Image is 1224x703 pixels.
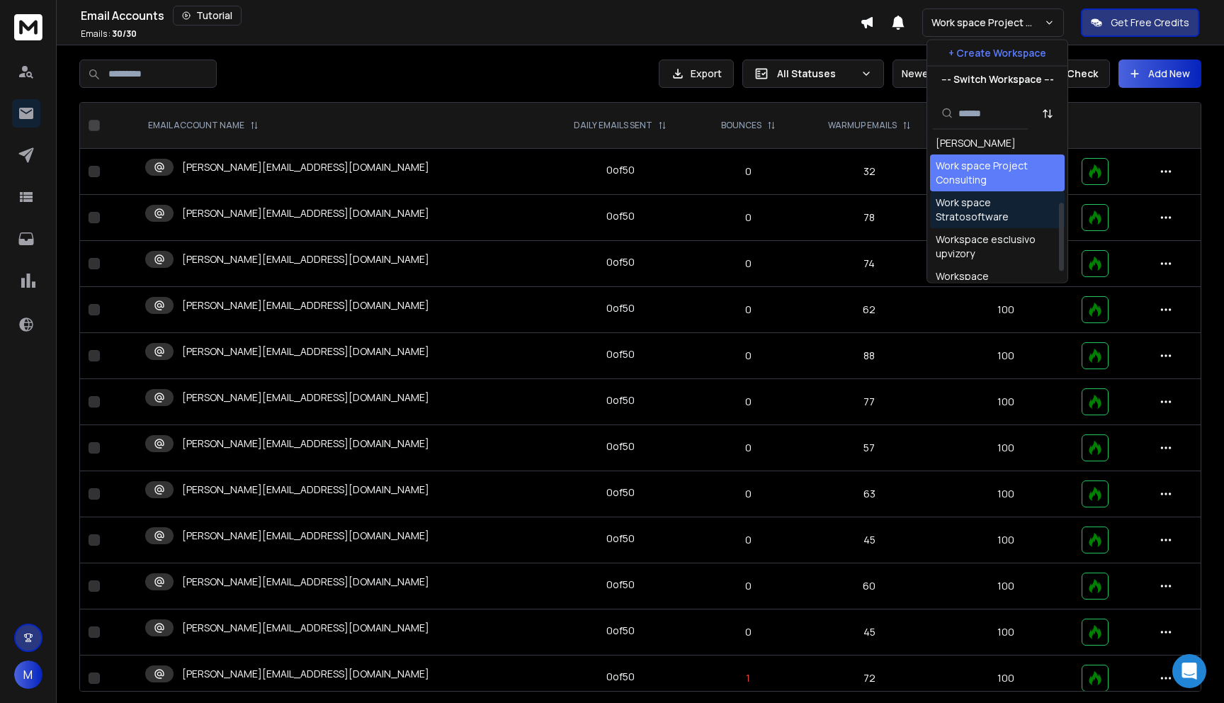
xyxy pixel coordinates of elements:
div: 0 of 50 [606,578,635,592]
td: 100 [939,563,1072,609]
button: M [14,660,42,689]
p: 0 [705,210,791,225]
td: 78 [799,195,939,241]
div: Work space Stratosoftware [936,196,1059,224]
button: Add New [1118,60,1201,88]
p: BOUNCES [721,120,761,131]
div: Work space Project Consulting [936,159,1059,187]
p: Emails : [81,28,137,40]
p: 0 [705,303,791,317]
div: 0 of 50 [606,624,635,638]
p: + Create Workspace [948,46,1046,60]
p: 0 [705,533,791,547]
p: Work space Project Consulting [931,16,1044,30]
div: 0 of 50 [606,532,635,546]
div: 0 of 50 [606,485,635,500]
p: 0 [705,349,791,363]
td: 88 [799,333,939,379]
td: 100 [939,425,1072,471]
td: 45 [799,517,939,563]
div: 0 of 50 [606,393,635,407]
p: [PERSON_NAME][EMAIL_ADDRESS][DOMAIN_NAME] [182,621,429,635]
td: 100 [939,287,1072,333]
div: 0 of 50 [606,347,635,361]
div: 0 of 50 [606,163,635,177]
p: Get Free Credits [1111,16,1189,30]
div: Workspace esclusivo upvizory [936,232,1059,261]
td: 100 [939,379,1072,425]
p: WARMUP EMAILS [828,120,897,131]
p: 0 [705,487,791,501]
td: 100 [939,656,1072,702]
p: 0 [705,395,791,409]
div: 0 of 50 [606,255,635,269]
p: 0 [705,441,791,455]
td: 72 [799,656,939,702]
button: Get Free Credits [1081,9,1199,37]
p: 0 [705,625,791,639]
div: 0 of 50 [606,209,635,223]
td: 100 [939,471,1072,517]
button: Sort by Sort A-Z [1033,99,1062,128]
p: 0 [705,257,791,271]
div: 0 of 50 [606,670,635,684]
p: [PERSON_NAME][EMAIL_ADDRESS][DOMAIN_NAME] [182,390,429,405]
div: Workspace [PERSON_NAME] [936,269,1059,298]
p: [PERSON_NAME][EMAIL_ADDRESS][DOMAIN_NAME] [182,437,429,451]
button: Newest [892,60,985,88]
td: 63 [799,471,939,517]
p: [PERSON_NAME][EMAIL_ADDRESS][DOMAIN_NAME] [182,160,429,174]
td: 57 [799,425,939,471]
p: [PERSON_NAME][EMAIL_ADDRESS][DOMAIN_NAME] [182,529,429,543]
span: 30 / 30 [112,28,137,40]
button: Export [659,60,734,88]
p: [PERSON_NAME][EMAIL_ADDRESS][DOMAIN_NAME] [182,298,429,313]
div: Email Accounts [81,6,860,26]
button: Tutorial [173,6,242,26]
button: + Create Workspace [927,40,1067,66]
p: 0 [705,164,791,179]
p: All Statuses [777,67,855,81]
td: 100 [939,609,1072,656]
p: [PERSON_NAME][EMAIL_ADDRESS][DOMAIN_NAME] [182,483,429,497]
p: DAILY EMAILS SENT [574,120,652,131]
td: 100 [939,333,1072,379]
td: 77 [799,379,939,425]
p: 0 [705,579,791,593]
p: 1 [705,671,791,685]
td: 62 [799,287,939,333]
div: 0 of 50 [606,301,635,315]
td: 100 [939,517,1072,563]
p: [PERSON_NAME][EMAIL_ADDRESS][DOMAIN_NAME] [182,344,429,359]
div: EMAIL ACCOUNT NAME [148,120,259,131]
p: [PERSON_NAME][EMAIL_ADDRESS][DOMAIN_NAME] [182,252,429,266]
td: 74 [799,241,939,287]
div: 0 of 50 [606,439,635,454]
td: 60 [799,563,939,609]
td: 32 [799,149,939,195]
p: --- Switch Workspace --- [941,72,1054,86]
p: [PERSON_NAME][EMAIL_ADDRESS][DOMAIN_NAME] [182,206,429,220]
p: [PERSON_NAME][EMAIL_ADDRESS][DOMAIN_NAME] [182,667,429,681]
td: 45 [799,609,939,656]
p: [PERSON_NAME][EMAIL_ADDRESS][DOMAIN_NAME] [182,575,429,589]
div: Open Intercom Messenger [1172,654,1206,688]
